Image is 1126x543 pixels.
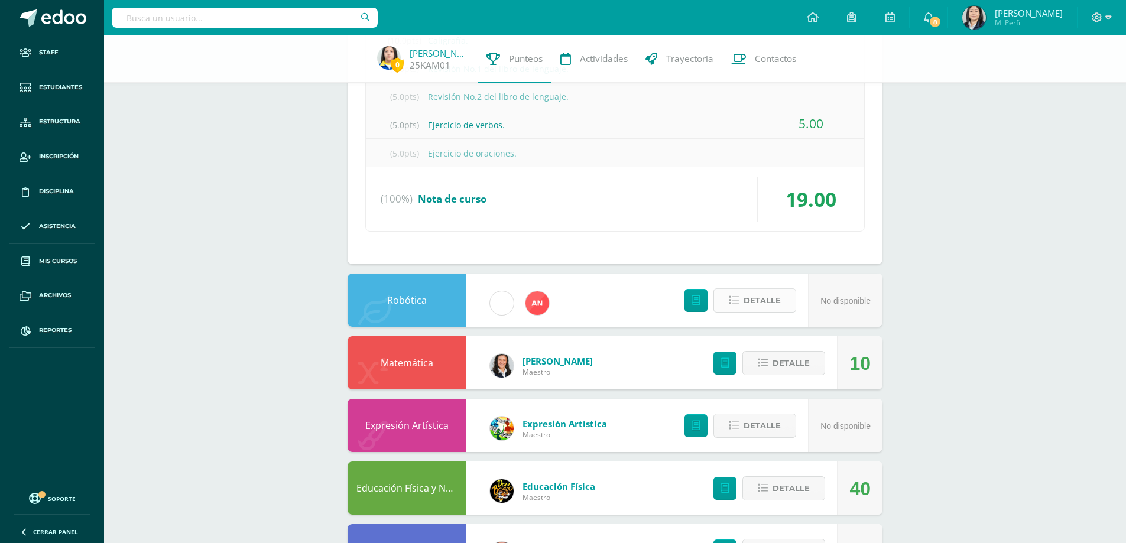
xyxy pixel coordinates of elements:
[418,192,486,206] span: Nota de curso
[523,355,593,367] a: [PERSON_NAME]
[9,35,95,70] a: Staff
[387,294,427,307] a: Robótica
[39,117,80,126] span: Estructura
[14,490,90,506] a: Soporte
[381,140,428,167] span: (5.0pts)
[9,244,95,279] a: Mis cursos
[348,274,466,327] div: Robótica
[523,430,607,440] span: Maestro
[9,105,95,140] a: Estructura
[39,222,76,231] span: Asistencia
[580,53,628,65] span: Actividades
[995,18,1063,28] span: Mi Perfil
[742,351,825,375] button: Detalle
[356,482,479,495] a: Educación Física y Natación
[849,462,871,515] div: 40
[9,139,95,174] a: Inscripción
[713,288,796,313] button: Detalle
[995,7,1063,19] span: [PERSON_NAME]
[9,174,95,209] a: Disciplina
[366,140,864,167] div: Ejercicio de oraciones.
[39,48,58,57] span: Staff
[381,356,433,369] a: Matemática
[478,35,551,83] a: Punteos
[490,291,514,315] img: cae4b36d6049cd6b8500bd0f72497672.png
[48,495,76,503] span: Soporte
[523,492,595,502] span: Maestro
[820,421,871,431] span: No disponible
[410,47,469,59] a: [PERSON_NAME]
[9,209,95,244] a: Asistencia
[39,291,71,300] span: Archivos
[377,46,401,70] img: 32a952b34fd18eab4aca0ff31f792241.png
[523,480,595,492] a: Educación Física
[39,326,72,335] span: Reportes
[722,35,805,83] a: Contactos
[39,152,79,161] span: Inscripción
[799,115,823,132] span: 5.00
[348,461,466,515] div: Educación Física y Natación
[849,337,871,390] div: 10
[348,399,466,452] div: Expresión Artística
[9,278,95,313] a: Archivos
[366,83,864,110] div: Revisión No.2 del libro de lenguaje.
[525,291,549,315] img: 35a1f8cfe552b0525d1a6bbd90ff6c8c.png
[410,59,450,71] a: 25KAM01
[348,336,466,389] div: Matemática
[523,418,607,430] a: Expresión Artística
[637,35,722,83] a: Trayectoria
[742,476,825,500] button: Detalle
[744,415,781,437] span: Detalle
[9,313,95,348] a: Reportes
[39,256,77,266] span: Mis cursos
[820,296,871,305] span: No disponible
[39,83,82,92] span: Estudiantes
[962,6,986,30] img: ab5b52e538c9069687ecb61632cf326d.png
[391,57,404,72] span: 0
[381,177,413,222] span: (100%)
[744,290,781,311] span: Detalle
[786,186,836,213] span: 19.00
[755,53,796,65] span: Contactos
[33,528,78,536] span: Cerrar panel
[713,414,796,438] button: Detalle
[39,187,74,196] span: Disciplina
[509,53,543,65] span: Punteos
[773,477,810,499] span: Detalle
[366,112,864,138] div: Ejercicio de verbos.
[381,112,428,138] span: (5.0pts)
[381,83,428,110] span: (5.0pts)
[490,354,514,378] img: b15e54589cdbd448c33dd63f135c9987.png
[666,53,713,65] span: Trayectoria
[551,35,637,83] a: Actividades
[112,8,378,28] input: Busca un usuario...
[929,15,942,28] span: 8
[490,479,514,503] img: eda3c0d1caa5ac1a520cf0290d7c6ae4.png
[523,367,593,377] span: Maestro
[773,352,810,374] span: Detalle
[365,419,449,432] a: Expresión Artística
[9,70,95,105] a: Estudiantes
[490,417,514,440] img: 159e24a6ecedfdf8f489544946a573f0.png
